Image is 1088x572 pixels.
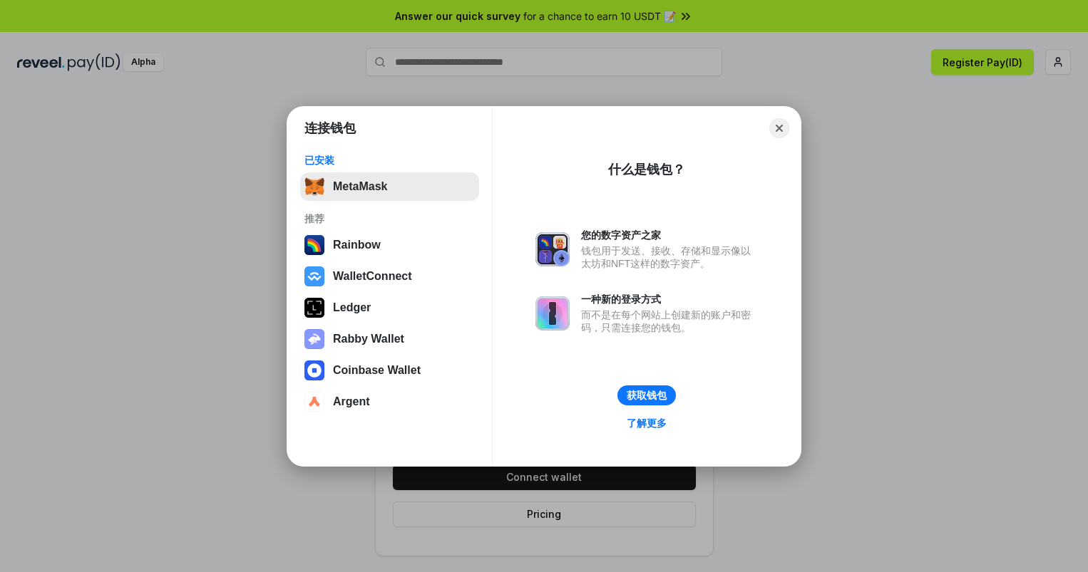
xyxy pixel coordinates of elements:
div: MetaMask [333,180,387,193]
img: svg+xml,%3Csvg%20fill%3D%22none%22%20height%3D%2233%22%20viewBox%3D%220%200%2035%2033%22%20width%... [304,177,324,197]
img: svg+xml,%3Csvg%20width%3D%2228%22%20height%3D%2228%22%20viewBox%3D%220%200%2028%2028%22%20fill%3D... [304,266,324,286]
div: Rainbow [333,239,381,251]
a: 了解更多 [618,414,675,432]
img: svg+xml,%3Csvg%20xmlns%3D%22http%3A%2F%2Fwww.w3.org%2F2000%2Fsvg%22%20fill%3D%22none%22%20viewBox... [535,296,570,331]
img: svg+xml,%3Csvg%20xmlns%3D%22http%3A%2F%2Fwww.w3.org%2F2000%2Fsvg%22%20fill%3D%22none%22%20viewBox... [304,329,324,349]
div: Ledger [333,301,371,314]
div: 而不是在每个网站上创建新的账户和密码，只需连接您的钱包。 [581,308,758,334]
div: 了解更多 [627,417,667,430]
button: Argent [300,388,479,416]
div: 推荐 [304,212,475,225]
button: Close [769,118,789,138]
button: Coinbase Wallet [300,356,479,385]
img: svg+xml,%3Csvg%20width%3D%22120%22%20height%3D%22120%22%20viewBox%3D%220%200%20120%20120%22%20fil... [304,235,324,255]
div: 钱包用于发送、接收、存储和显示像以太坊和NFT这样的数字资产。 [581,244,758,270]
button: Rabby Wallet [300,325,479,353]
button: WalletConnect [300,262,479,291]
h1: 连接钱包 [304,120,356,137]
div: 您的数字资产之家 [581,229,758,241]
div: 一种新的登录方式 [581,293,758,306]
div: Coinbase Wallet [333,364,421,377]
div: 获取钱包 [627,389,667,402]
div: Argent [333,395,370,408]
img: svg+xml,%3Csvg%20xmlns%3D%22http%3A%2F%2Fwww.w3.org%2F2000%2Fsvg%22%20fill%3D%22none%22%20viewBox... [535,232,570,266]
img: svg+xml,%3Csvg%20width%3D%2228%22%20height%3D%2228%22%20viewBox%3D%220%200%2028%2028%22%20fill%3D... [304,392,324,412]
div: 什么是钱包？ [608,161,685,178]
div: Rabby Wallet [333,333,404,345]
img: svg+xml,%3Csvg%20xmlns%3D%22http%3A%2F%2Fwww.w3.org%2F2000%2Fsvg%22%20width%3D%2228%22%20height%3... [304,298,324,318]
div: 已安装 [304,154,475,167]
button: 获取钱包 [617,385,676,405]
button: MetaMask [300,172,479,201]
img: svg+xml,%3Csvg%20width%3D%2228%22%20height%3D%2228%22%20viewBox%3D%220%200%2028%2028%22%20fill%3D... [304,360,324,380]
button: Rainbow [300,231,479,259]
button: Ledger [300,293,479,322]
div: WalletConnect [333,270,412,283]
